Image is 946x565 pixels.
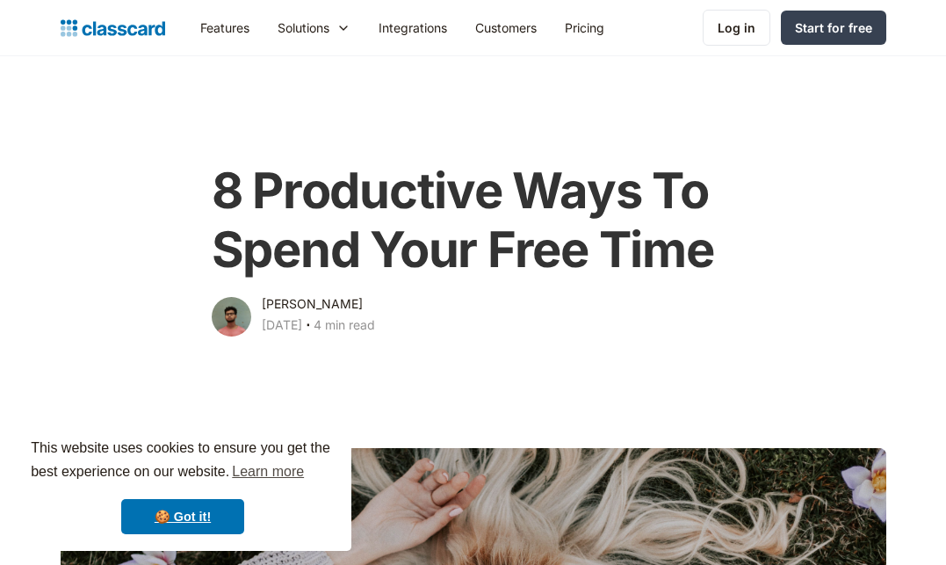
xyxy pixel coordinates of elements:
div: Log in [718,18,755,37]
div: [PERSON_NAME] [262,293,363,315]
a: dismiss cookie message [121,499,244,534]
a: Features [186,8,264,47]
a: Log in [703,10,770,46]
div: Start for free [795,18,872,37]
div: 4 min read [314,315,375,336]
a: Start for free [781,11,886,45]
div: [DATE] [262,315,302,336]
a: home [61,16,165,40]
span: This website uses cookies to ensure you get the best experience on our website. [31,438,335,485]
a: Customers [461,8,551,47]
div: Solutions [278,18,329,37]
a: Integrations [365,8,461,47]
div: ‧ [302,315,314,339]
div: cookieconsent [14,421,351,551]
h1: 8 Productive Ways To Spend Your Free Time [212,162,735,279]
div: Solutions [264,8,365,47]
a: learn more about cookies [229,459,307,485]
a: Pricing [551,8,618,47]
